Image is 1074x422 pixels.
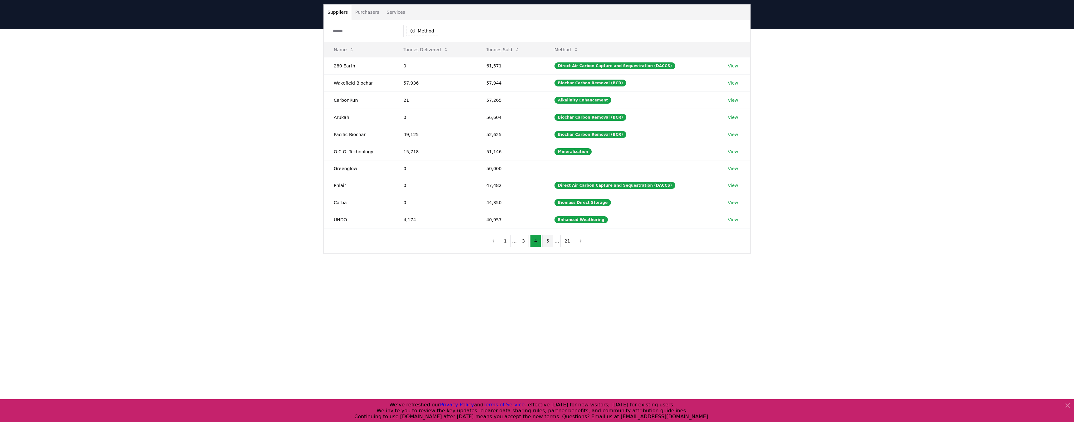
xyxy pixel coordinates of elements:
td: CarbonRun [324,91,393,109]
a: View [728,199,738,206]
button: previous page [488,235,499,247]
td: 56,604 [476,109,544,126]
td: UNDO [324,211,393,228]
td: 21 [393,91,476,109]
button: Tonnes Sold [481,43,525,56]
td: 0 [393,109,476,126]
td: 0 [393,194,476,211]
div: Biochar Carbon Removal (BCR) [554,80,626,86]
td: 50,000 [476,160,544,177]
div: Biochar Carbon Removal (BCR) [554,131,626,138]
td: 15,718 [393,143,476,160]
td: 4,174 [393,211,476,228]
div: Direct Air Carbon Capture and Sequestration (DACCS) [554,62,675,69]
button: 5 [542,235,553,247]
td: 47,482 [476,177,544,194]
td: Wakefield Biochar [324,74,393,91]
td: 49,125 [393,126,476,143]
td: Greenglow [324,160,393,177]
a: View [728,149,738,155]
td: 0 [393,160,476,177]
li: ... [554,237,559,245]
td: 44,350 [476,194,544,211]
td: 57,265 [476,91,544,109]
button: 21 [560,235,574,247]
a: View [728,165,738,172]
li: ... [512,237,517,245]
div: Direct Air Carbon Capture and Sequestration (DACCS) [554,182,675,189]
td: 61,571 [476,57,544,74]
div: Biomass Direct Storage [554,199,611,206]
a: View [728,217,738,223]
td: Arukah [324,109,393,126]
div: Biochar Carbon Removal (BCR) [554,114,626,121]
a: View [728,97,738,103]
td: Carba [324,194,393,211]
td: Pacific Biochar [324,126,393,143]
td: 57,944 [476,74,544,91]
button: next page [575,235,586,247]
button: Method [406,26,438,36]
td: O.C.O. Technology [324,143,393,160]
td: 40,957 [476,211,544,228]
div: Alkalinity Enhancement [554,97,611,104]
td: 0 [393,57,476,74]
button: 4 [530,235,541,247]
button: Method [549,43,584,56]
button: Tonnes Delivered [398,43,453,56]
td: Phlair [324,177,393,194]
button: Purchasers [352,5,383,20]
button: Services [383,5,409,20]
button: Name [329,43,359,56]
a: View [728,182,738,189]
a: View [728,63,738,69]
button: 3 [518,235,529,247]
a: View [728,114,738,120]
td: 57,936 [393,74,476,91]
a: View [728,80,738,86]
div: Mineralization [554,148,592,155]
a: View [728,131,738,138]
button: 1 [500,235,511,247]
button: Suppliers [324,5,352,20]
div: Enhanced Weathering [554,216,608,223]
td: 51,146 [476,143,544,160]
td: 52,625 [476,126,544,143]
td: 280 Earth [324,57,393,74]
td: 0 [393,177,476,194]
